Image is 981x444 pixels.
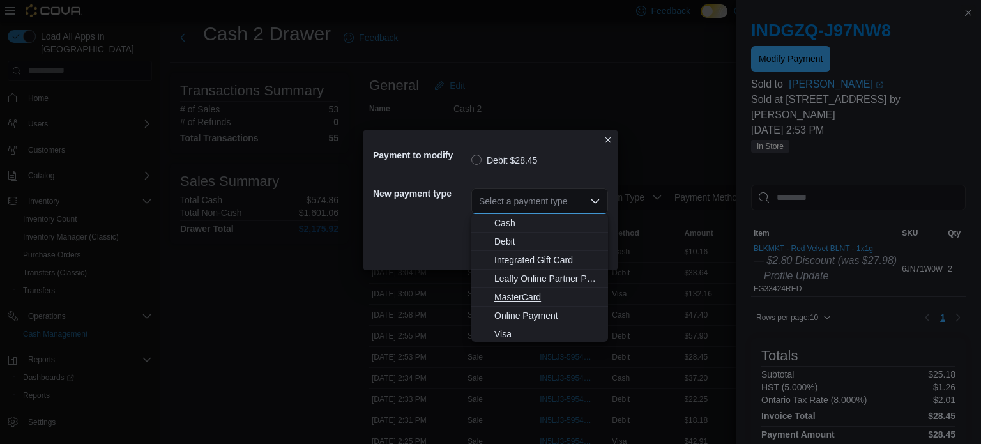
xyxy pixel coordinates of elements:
span: Debit [494,235,600,248]
h5: Payment to modify [373,142,469,168]
button: Debit [471,233,608,251]
span: Visa [494,328,600,341]
h5: New payment type [373,181,469,206]
input: Accessible screen reader label [479,194,480,209]
span: Online Payment [494,309,600,322]
button: Online Payment [471,307,608,325]
div: Choose from the following options [471,214,608,344]
span: MasterCard [494,291,600,303]
button: Close list of options [590,196,600,206]
button: Integrated Gift Card [471,251,608,270]
button: MasterCard [471,288,608,307]
button: Closes this modal window [600,132,616,148]
span: Integrated Gift Card [494,254,600,266]
button: Leafly Online Partner Payment [471,270,608,288]
button: Cash [471,214,608,233]
span: Leafly Online Partner Payment [494,272,600,285]
span: Cash [494,217,600,229]
button: Visa [471,325,608,344]
label: Debit $28.45 [471,153,537,168]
